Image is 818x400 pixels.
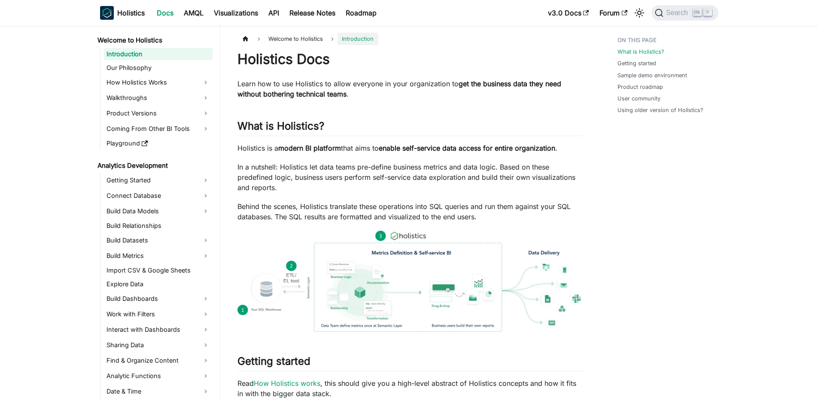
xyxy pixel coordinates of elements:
strong: modern BI platform [278,144,341,152]
img: How Holistics fits in your Data Stack [237,230,583,332]
h1: Holistics Docs [237,51,583,68]
a: Visualizations [209,6,263,20]
button: Search (Ctrl+K) [651,5,718,21]
a: How Holistics works [254,379,320,388]
kbd: K [703,9,712,16]
a: Getting Started [104,173,213,187]
p: In a nutshell: Holistics let data teams pre-define business metrics and data logic. Based on thes... [237,162,583,193]
a: Home page [237,33,254,45]
a: API [263,6,284,20]
a: Introduction [104,48,213,60]
p: Holistics is a that aims to . [237,143,583,153]
span: Introduction [338,33,378,45]
a: Build Datasets [104,233,213,247]
a: Build Data Models [104,204,213,218]
a: Sharing Data [104,338,213,352]
a: Welcome to Holistics [95,34,213,46]
a: Playground [104,137,213,149]
p: Learn how to use Holistics to allow everyone in your organization to . [237,79,583,99]
a: HolisticsHolistics [100,6,145,20]
img: Holistics [100,6,114,20]
nav: Breadcrumbs [237,33,583,45]
a: Roadmap [341,6,382,20]
a: Connect Database [104,189,213,203]
a: Using older version of Holistics? [617,106,703,114]
a: Product roadmap [617,83,663,91]
strong: enable self-service data access for entire organization [379,144,555,152]
button: Switch between dark and light mode (currently light mode) [633,6,646,20]
a: Date & Time [104,385,213,398]
a: Import CSV & Google Sheets [104,264,213,276]
a: Forum [594,6,633,20]
a: Build Metrics [104,249,213,263]
a: What is Holistics? [617,48,664,56]
a: User community [617,94,660,103]
a: Build Relationships [104,220,213,232]
a: Sample demo environment [617,71,687,79]
a: Explore Data [104,278,213,290]
span: Welcome to Holistics [264,33,327,45]
h2: What is Holistics? [237,120,583,136]
a: AMQL [179,6,209,20]
a: Interact with Dashboards [104,323,213,336]
a: Getting started [617,59,656,67]
span: Search [663,9,693,17]
a: Product Versions [104,106,213,120]
a: Analytics Development [95,160,213,172]
p: Behind the scenes, Holistics translate these operations into SQL queries and run them against you... [237,201,583,222]
a: Find & Organize Content [104,354,213,367]
a: v3.0 Docs [543,6,594,20]
a: Build Dashboards [104,292,213,306]
a: Docs [152,6,179,20]
a: Coming From Other BI Tools [104,122,213,136]
a: Release Notes [284,6,341,20]
a: Analytic Functions [104,369,213,383]
b: Holistics [117,8,145,18]
a: Walkthroughs [104,91,213,105]
h2: Getting started [237,355,583,371]
a: How Holistics Works [104,76,213,89]
nav: Docs sidebar [91,26,220,400]
a: Work with Filters [104,307,213,321]
a: Our Philosophy [104,62,213,74]
p: Read , this should give you a high-level abstract of Holistics concepts and how it fits in with t... [237,378,583,399]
